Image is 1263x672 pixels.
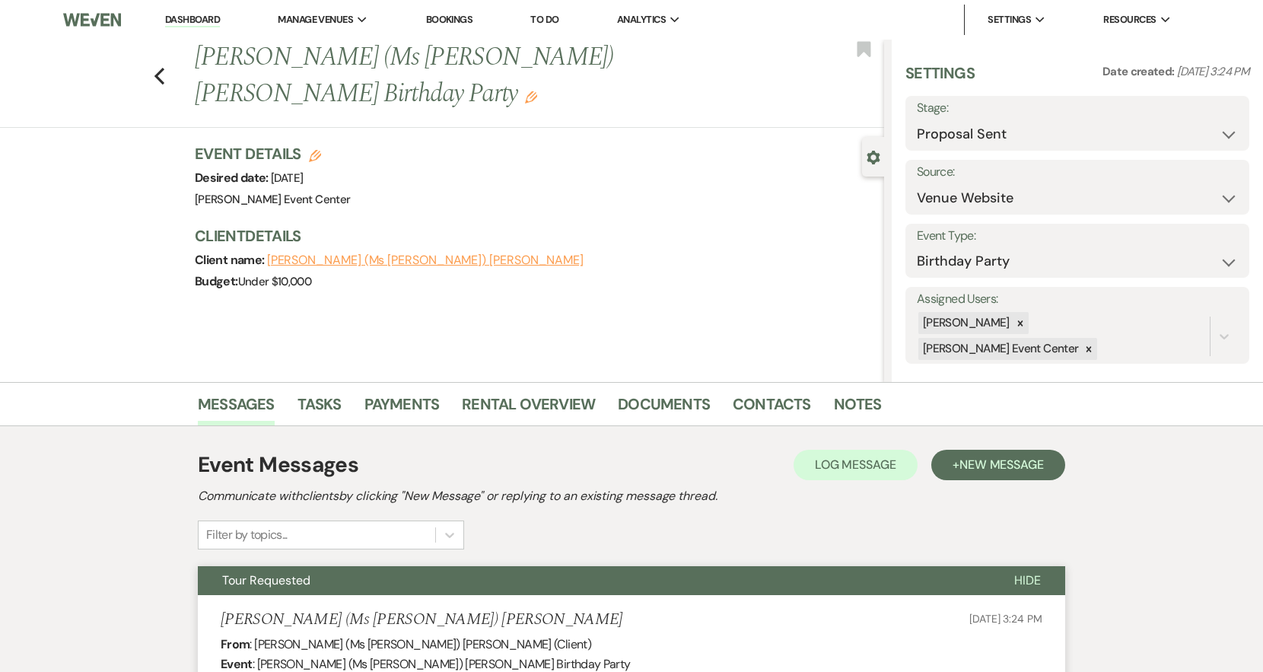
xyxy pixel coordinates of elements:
h2: Communicate with clients by clicking "New Message" or replying to an existing message thread. [198,487,1065,505]
a: Rental Overview [462,392,595,425]
label: Event Type: [917,225,1238,247]
span: Client name: [195,252,267,268]
a: Messages [198,392,275,425]
label: Source: [917,161,1238,183]
span: Settings [988,12,1031,27]
h3: Settings [905,62,975,96]
b: Event [221,656,253,672]
button: Log Message [794,450,918,480]
label: Stage: [917,97,1238,119]
div: [PERSON_NAME] Event Center [918,338,1080,360]
img: Weven Logo [63,4,121,36]
a: Tasks [297,392,342,425]
button: +New Message [931,450,1065,480]
h1: Event Messages [198,449,358,481]
span: [PERSON_NAME] Event Center [195,192,350,207]
span: Budget: [195,273,238,289]
span: New Message [959,457,1044,473]
a: Contacts [733,392,811,425]
span: Tour Requested [222,572,310,588]
label: Assigned Users: [917,288,1238,311]
span: Under $10,000 [238,274,312,289]
h1: [PERSON_NAME] (Ms [PERSON_NAME]) [PERSON_NAME] Birthday Party [195,40,740,112]
h5: [PERSON_NAME] (Ms [PERSON_NAME]) [PERSON_NAME] [221,610,623,629]
div: [PERSON_NAME] [918,312,1012,334]
a: Documents [618,392,710,425]
button: [PERSON_NAME] (Ms [PERSON_NAME]) [PERSON_NAME] [267,254,584,266]
span: [DATE] 3:24 PM [1177,64,1249,79]
a: Bookings [426,13,473,26]
span: Date created: [1102,64,1177,79]
a: To Do [530,13,558,26]
span: Resources [1103,12,1156,27]
span: Hide [1014,572,1041,588]
span: Manage Venues [278,12,353,27]
a: Payments [364,392,440,425]
h3: Event Details [195,143,350,164]
h3: Client Details [195,225,869,247]
button: Close lead details [867,149,880,164]
div: Filter by topics... [206,526,288,544]
a: Notes [834,392,882,425]
button: Tour Requested [198,566,990,595]
span: [DATE] [271,170,303,186]
span: Log Message [815,457,896,473]
span: Desired date: [195,170,271,186]
b: From [221,636,250,652]
span: Analytics [617,12,666,27]
button: Hide [990,566,1065,595]
a: Dashboard [165,13,220,27]
button: Edit [525,90,537,104]
span: [DATE] 3:24 PM [969,612,1042,626]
